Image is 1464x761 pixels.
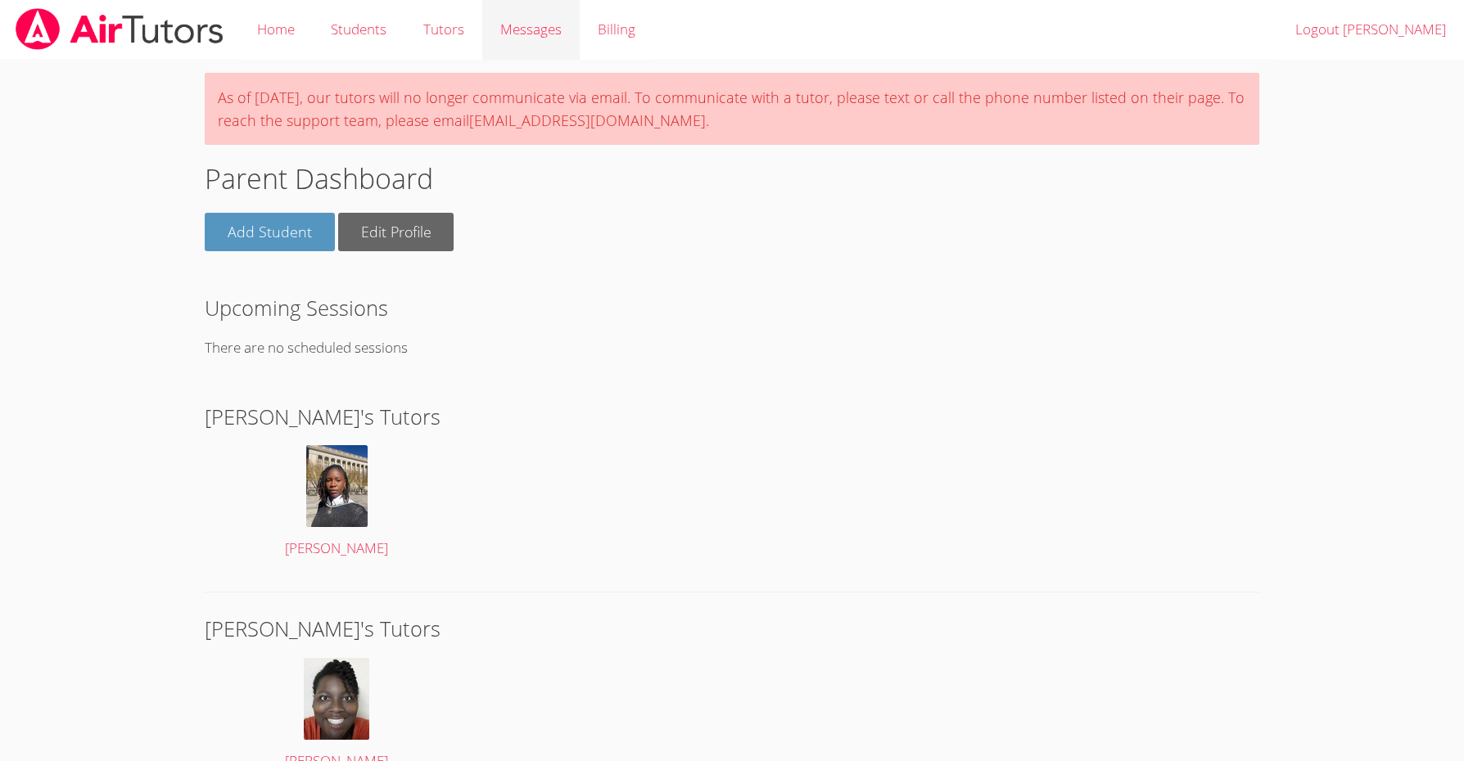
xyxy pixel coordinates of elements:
h2: [PERSON_NAME]'s Tutors [205,613,1258,644]
div: As of [DATE], our tutors will no longer communicate via email. To communicate with a tutor, pleas... [205,73,1258,145]
h2: Upcoming Sessions [205,292,1258,323]
h2: [PERSON_NAME]'s Tutors [205,401,1258,432]
a: Add Student [205,213,335,251]
img: IMG_8183.jpeg [306,445,368,527]
h1: Parent Dashboard [205,158,1258,200]
span: [PERSON_NAME] [285,538,388,557]
span: Messages [500,20,562,38]
p: There are no scheduled sessions [205,336,1258,360]
img: airtutors_banner-c4298cdbf04f3fff15de1276eac7730deb9818008684d7c2e4769d2f7ddbe033.png [14,8,225,50]
a: [PERSON_NAME] [226,445,447,561]
img: avatar.png [304,658,369,740]
a: Edit Profile [338,213,454,251]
